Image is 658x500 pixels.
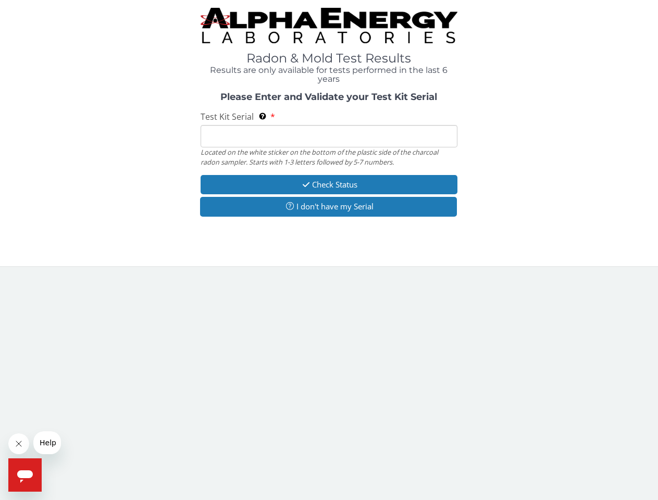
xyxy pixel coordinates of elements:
h1: Radon & Mold Test Results [201,52,457,65]
img: TightCrop.jpg [201,8,457,43]
iframe: Button to launch messaging window [8,458,42,492]
strong: Please Enter and Validate your Test Kit Serial [220,91,437,103]
iframe: Message from company [33,431,61,454]
span: Test Kit Serial [201,111,254,122]
button: Check Status [201,175,457,194]
button: I don't have my Serial [200,197,457,216]
div: Located on the white sticker on the bottom of the plastic side of the charcoal radon sampler. Sta... [201,147,457,167]
iframe: Close message [8,433,29,454]
h4: Results are only available for tests performed in the last 6 years [201,66,457,84]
